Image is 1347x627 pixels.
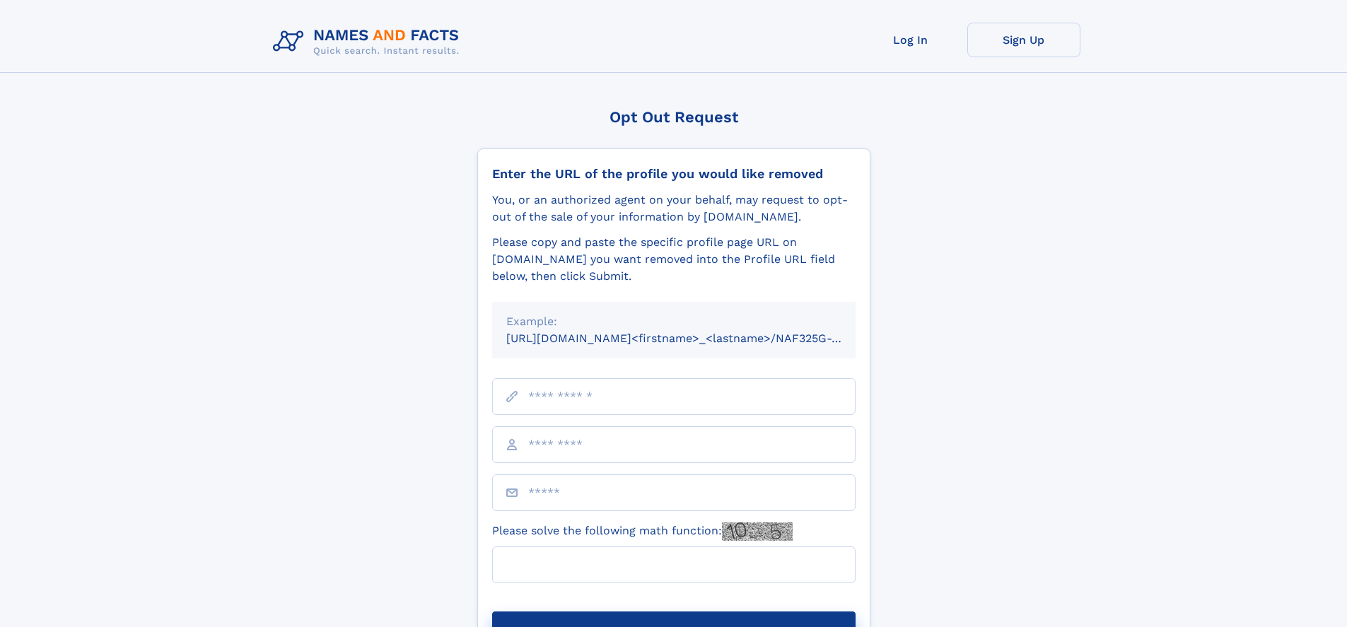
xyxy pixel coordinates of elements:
[492,522,793,541] label: Please solve the following math function:
[492,234,856,285] div: Please copy and paste the specific profile page URL on [DOMAIN_NAME] you want removed into the Pr...
[267,23,471,61] img: Logo Names and Facts
[506,332,882,345] small: [URL][DOMAIN_NAME]<firstname>_<lastname>/NAF325G-xxxxxxxx
[967,23,1080,57] a: Sign Up
[492,166,856,182] div: Enter the URL of the profile you would like removed
[492,192,856,225] div: You, or an authorized agent on your behalf, may request to opt-out of the sale of your informatio...
[506,313,841,330] div: Example:
[477,108,870,126] div: Opt Out Request
[854,23,967,57] a: Log In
